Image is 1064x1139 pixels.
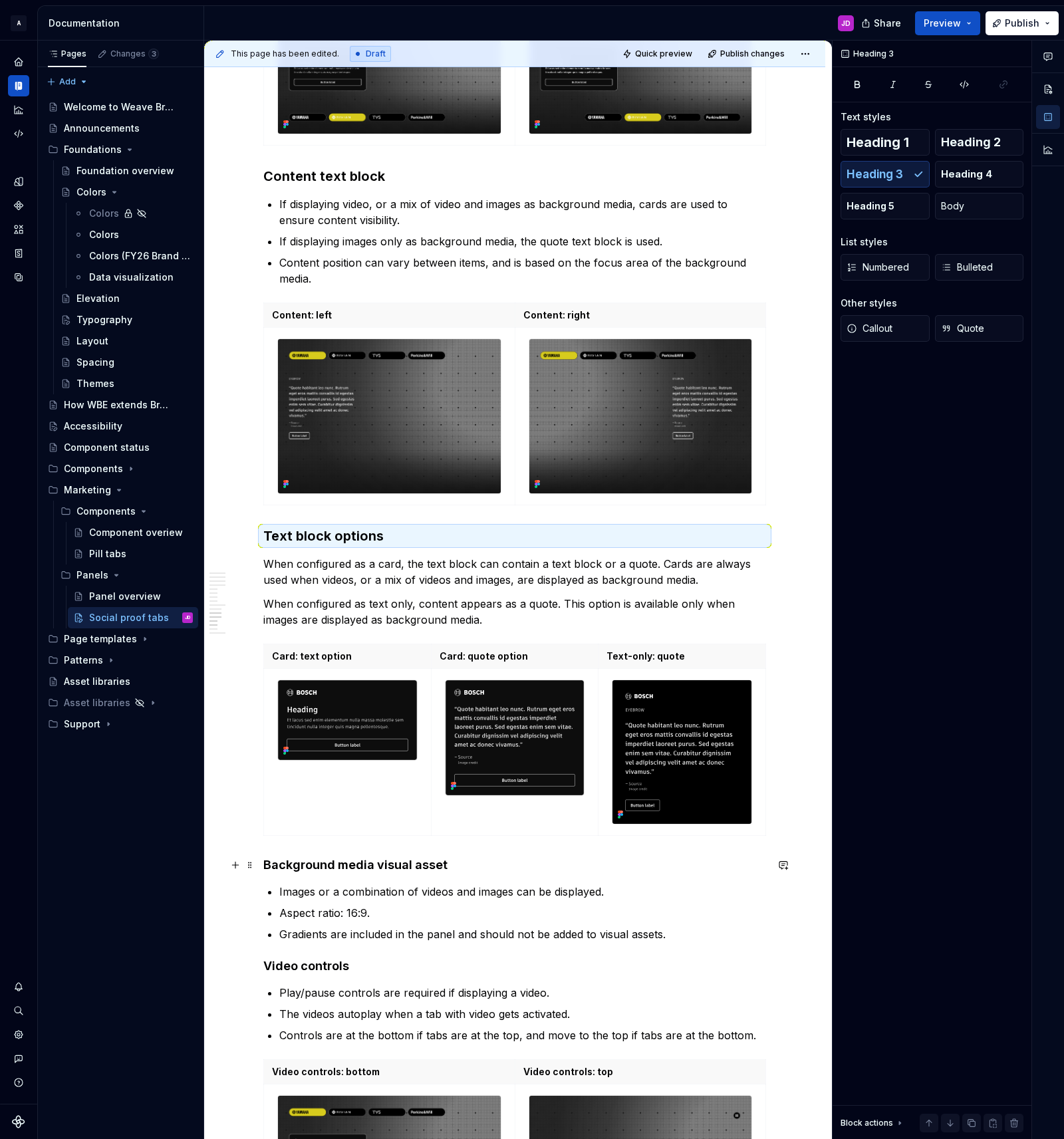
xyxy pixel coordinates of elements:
a: Elevation [55,288,198,309]
span: Publish [1005,17,1039,30]
div: Changes [110,49,159,59]
a: Themes [55,373,198,394]
div: Analytics [8,99,29,120]
button: Bulleted [935,254,1024,281]
div: Home [8,51,29,72]
a: Components [8,195,29,216]
a: Social proof tabsJD [68,607,198,628]
h4: Video controls [263,958,766,974]
div: Component status [64,441,150,454]
span: Add [59,76,76,87]
a: Data visualization [68,267,198,288]
a: Data sources [8,267,29,288]
div: Components [43,458,198,479]
a: Storybook stories [8,243,29,264]
p: Gradients are included in the panel and should not be added to visual assets. [279,926,766,942]
a: Pill tabs [68,543,198,565]
div: Components [76,505,136,518]
button: Heading 2 [935,129,1024,156]
p: Text-only: quote [606,650,757,663]
div: Notifications [8,976,29,997]
div: Design tokens [8,171,29,192]
img: 9a5bffde-89fb-40b1-8a3d-859fcb552736.png [529,339,752,493]
span: 3 [148,49,159,59]
div: Support [64,717,100,731]
div: Elevation [76,292,120,305]
a: Documentation [8,75,29,96]
span: Preview [924,17,961,30]
div: Asset libraries [64,696,130,709]
button: Heading 5 [841,193,930,219]
span: Heading 2 [941,136,1001,149]
div: Panel overview [89,590,161,603]
span: Quote [941,322,984,335]
p: Aspect ratio: 16:9. [279,905,766,921]
a: Spacing [55,352,198,373]
div: Pages [48,49,86,59]
a: Assets [8,219,29,240]
span: Numbered [847,261,909,274]
div: Panels [55,565,198,586]
button: Numbered [841,254,930,281]
div: Marketing [43,479,198,501]
a: Code automation [8,123,29,144]
img: 58723938-60d3-4018-9419-08056a3253f8.svg [612,680,751,823]
a: How WBE extends Brand [43,394,198,416]
button: Publish changes [704,45,791,63]
a: Foundation overview [55,160,198,182]
div: Foundation overview [76,164,174,178]
div: Patterns [64,654,103,667]
div: Colors [89,228,119,241]
a: Colors [68,203,198,224]
a: Layout [55,330,198,352]
span: Quick preview [635,49,692,59]
img: 3dc13041-703c-4953-ad08-d912b35daeee.svg [446,680,585,795]
div: Other styles [841,297,897,310]
a: Component status [43,437,198,458]
div: Support [43,713,198,735]
p: When configured as text only, content appears as a quote. This option is available only when imag... [263,596,766,628]
span: Heading 5 [847,199,894,213]
div: Patterns [43,650,198,671]
button: A [3,9,35,37]
div: Data visualization [89,271,174,284]
p: Content: right [523,309,758,322]
p: Card: quote option [440,650,591,663]
button: Heading 4 [935,161,1024,188]
div: Foundations [64,143,122,156]
span: Callout [847,322,892,335]
button: Quote [935,315,1024,342]
div: Colors [89,207,119,220]
div: Asset libraries [43,692,198,713]
a: Supernova Logo [12,1115,25,1128]
span: Draft [366,49,386,59]
p: If displaying images only as background media, the quote text block is used. [279,233,766,249]
a: Accessibility [43,416,198,437]
button: Add [43,72,92,91]
div: Components [55,501,198,522]
p: If displaying video, or a mix of video and images as background media, cards are used to ensure c... [279,196,766,228]
button: Contact support [8,1048,29,1069]
div: A [11,15,27,31]
div: List styles [841,235,888,249]
div: Typography [76,313,132,326]
h3: Content text block [263,167,766,186]
button: Body [935,193,1024,219]
div: Asset libraries [64,675,130,688]
p: Controls are at the bottom if tabs are at the top, and move to the top if tabs are at the bottom. [279,1027,766,1043]
a: Component overiew [68,522,198,543]
span: This page has been edited. [231,49,339,59]
div: Settings [8,1024,29,1045]
button: Publish [986,11,1059,35]
button: Share [855,11,910,35]
p: Images or a combination of videos and images can be displayed. [279,884,766,900]
div: Accessibility [64,420,122,433]
a: Announcements [43,118,198,139]
div: JD [841,18,851,29]
span: Heading 1 [847,136,909,149]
